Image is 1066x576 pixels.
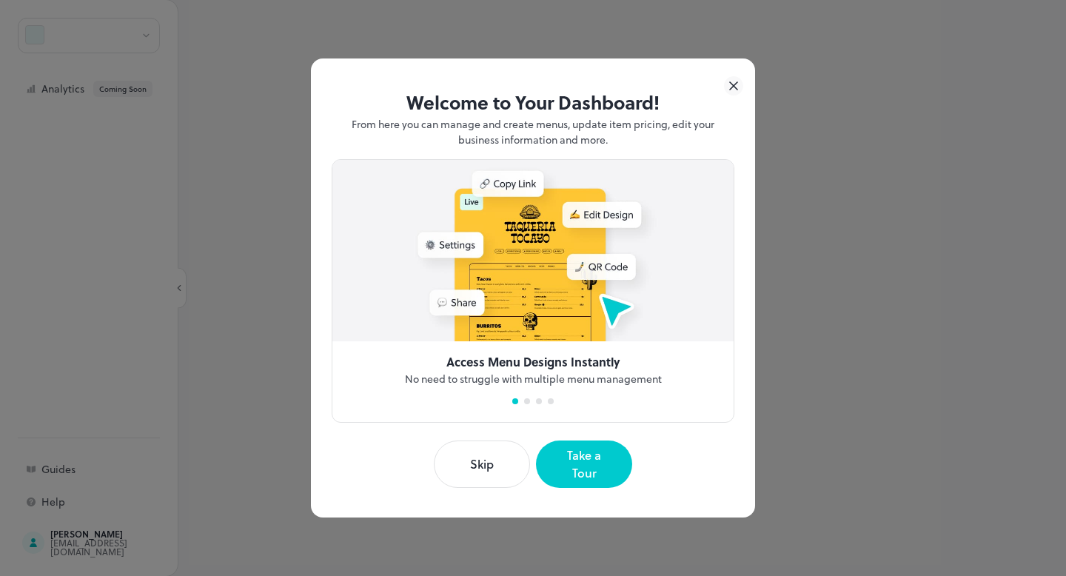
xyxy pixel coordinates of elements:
p: Welcome to Your Dashboard! [332,88,734,116]
img: intro-access-menu-design-1ff07d5f.jpg [332,160,734,341]
button: Skip [434,441,530,488]
button: Take a Tour [536,441,632,488]
p: Access Menu Designs Instantly [446,353,620,371]
p: No need to struggle with multiple menu management [405,371,662,386]
p: From here you can manage and create menus, update item pricing, edit your business information an... [332,116,734,147]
